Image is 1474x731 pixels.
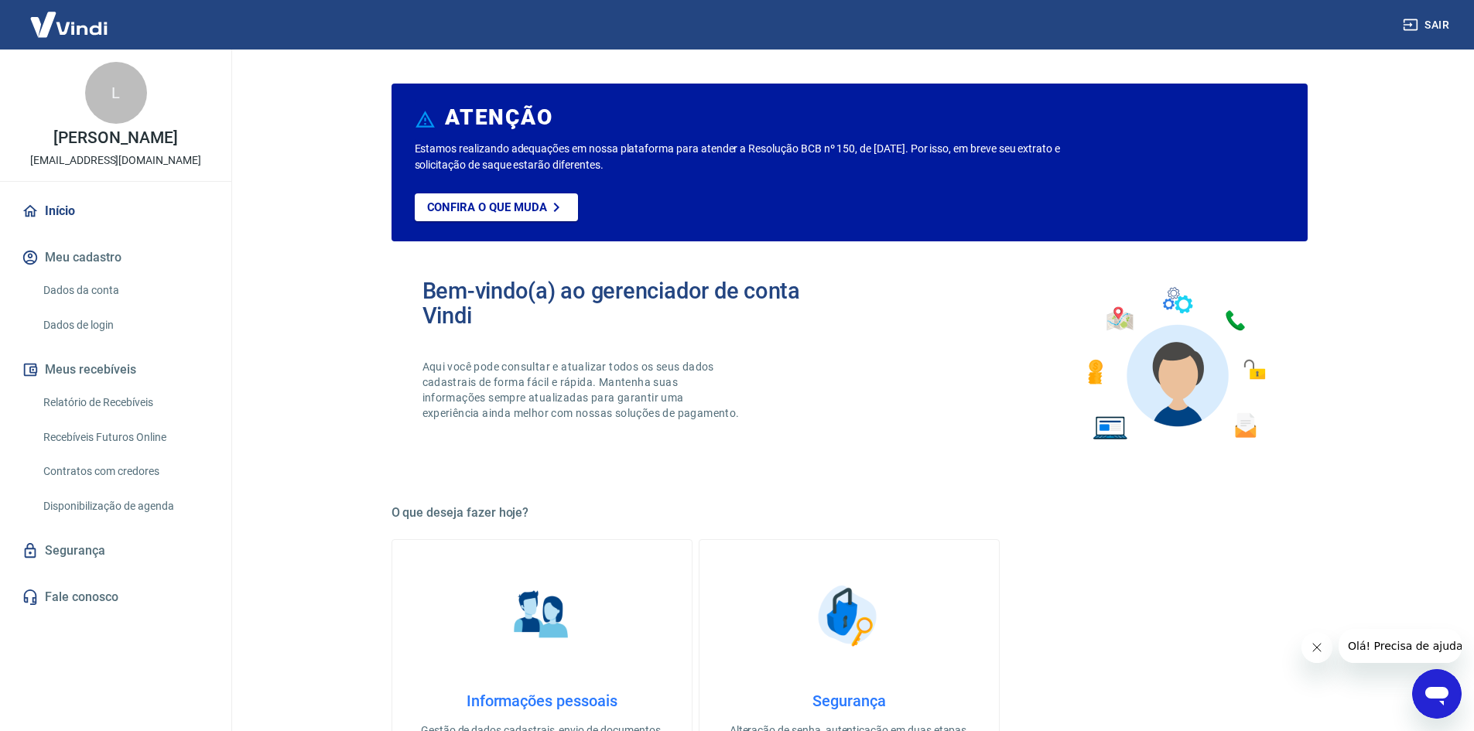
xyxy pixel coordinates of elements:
[1339,629,1462,663] iframe: Mensagem da empresa
[37,309,213,341] a: Dados de login
[19,241,213,275] button: Meu cadastro
[422,278,850,328] h2: Bem-vindo(a) ao gerenciador de conta Vindi
[53,130,177,146] p: [PERSON_NAME]
[37,387,213,418] a: Relatório de Recebíveis
[724,692,974,710] h4: Segurança
[1412,669,1462,719] iframe: Botão para abrir a janela de mensagens
[415,193,578,221] a: Confira o que muda
[19,353,213,387] button: Meus recebíveis
[37,422,213,453] a: Recebíveis Futuros Online
[810,577,887,654] img: Segurança
[37,275,213,306] a: Dados da conta
[417,692,667,710] h4: Informações pessoais
[503,577,580,654] img: Informações pessoais
[19,534,213,568] a: Segurança
[30,152,201,169] p: [EMAIL_ADDRESS][DOMAIN_NAME]
[37,490,213,522] a: Disponibilização de agenda
[422,359,743,421] p: Aqui você pode consultar e atualizar todos os seus dados cadastrais de forma fácil e rápida. Mant...
[37,456,213,487] a: Contratos com credores
[19,194,213,228] a: Início
[427,200,547,214] p: Confira o que muda
[1074,278,1277,449] img: Imagem de um avatar masculino com diversos icones exemplificando as funcionalidades do gerenciado...
[19,580,213,614] a: Fale conosco
[1301,632,1332,663] iframe: Fechar mensagem
[415,141,1110,173] p: Estamos realizando adequações em nossa plataforma para atender a Resolução BCB nº 150, de [DATE]....
[445,110,552,125] h6: ATENÇÃO
[1400,11,1455,39] button: Sair
[19,1,119,48] img: Vindi
[392,505,1308,521] h5: O que deseja fazer hoje?
[85,62,147,124] div: L
[9,11,130,23] span: Olá! Precisa de ajuda?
